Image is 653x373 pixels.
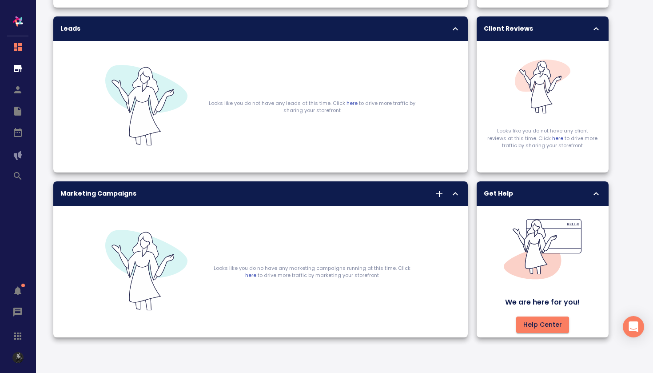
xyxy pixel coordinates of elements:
img: logoaf862ca6-d6bf-4331-8cc5-4b397678e2ec.png [12,352,24,363]
img: Help-Center.svg [504,210,581,288]
a: here [346,100,358,107]
img: no-result-found [105,230,188,310]
p: Marketing Campaigns [60,189,348,198]
p: Client Reviews [484,24,576,33]
p: Looks like you do no have any marketing campaigns running at this time. Click to drive more traff... [209,265,416,279]
img: no result found [515,60,570,114]
p: Looks like you do not have any client reviews at this time. Click to drive more traffic by sharin... [477,127,609,149]
img: logo-white-line [9,12,27,30]
img: no-result-found-blue.svg [105,65,188,145]
div: Client Reviews [477,16,609,41]
span: Help Center [523,319,562,330]
div: Leads [53,16,468,41]
div: Get Help [477,181,609,206]
a: here [552,135,563,142]
p: Leads [60,24,406,33]
div: Marketing Campaigns [53,181,468,206]
button: Help Center [516,317,569,333]
div: Profile [12,352,24,363]
a: here [245,272,256,279]
svg: Storefront [12,63,23,74]
div: Open Intercom Messenger [623,316,644,337]
p: Looks like you do not have any leads at this time. Click to drive more traffic by sharing your st... [209,100,416,114]
p: Get Help [484,189,576,198]
svg: Dashboard [12,42,23,52]
p: We are here for you! [505,297,580,308]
